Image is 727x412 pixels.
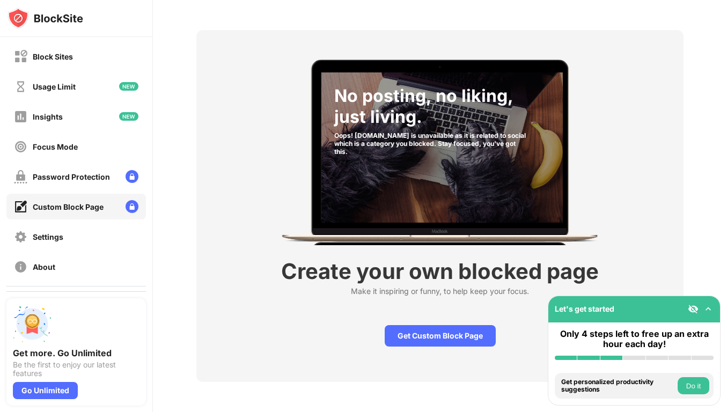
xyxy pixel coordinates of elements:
img: new-icon.svg [119,112,138,121]
div: No posting, no liking, just living. [334,85,530,127]
div: Create your own blocked page [281,258,599,284]
div: Block Sites [33,52,73,61]
div: Oops! [DOMAIN_NAME] is unavailable as it is related to social which is a category you blocked. St... [334,131,530,156]
img: omni-setup-toggle.svg [703,304,714,314]
div: Settings [33,232,63,241]
img: settings-off.svg [14,230,27,244]
div: Password Protection [33,172,110,181]
img: lock-menu.svg [126,170,138,183]
img: new-icon.svg [119,82,138,91]
img: customize-block-page-on.svg [14,200,27,214]
div: Get Custom Block Page [385,325,496,347]
div: Go Unlimited [13,382,78,399]
img: logo-blocksite.svg [8,8,83,29]
img: lock-menu.svg [126,200,138,213]
div: Usage Limit [33,82,76,91]
div: Let's get started [555,304,614,313]
img: category-socialNetworksAndOnlineCommunities-001.jpg [321,72,563,223]
img: time-usage-off.svg [14,80,27,93]
button: Do it [678,377,709,394]
div: Get more. Go Unlimited [13,348,139,358]
img: password-protection-off.svg [14,170,27,183]
div: Be the first to enjoy our latest features [13,360,139,378]
div: Insights [33,112,63,121]
div: Get personalized productivity suggestions [561,378,675,394]
img: eye-not-visible.svg [688,304,699,314]
div: Custom Block Page [33,202,104,211]
img: push-unlimited.svg [13,305,52,343]
img: insights-off.svg [14,110,27,123]
div: Only 4 steps left to free up an extra hour each day! [555,329,714,349]
img: focus-off.svg [14,140,27,153]
img: about-off.svg [14,260,27,274]
div: About [33,262,55,271]
img: block-off.svg [14,50,27,63]
div: Make it inspiring or funny, to help keep your focus. [351,286,529,299]
div: Focus Mode [33,142,78,151]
